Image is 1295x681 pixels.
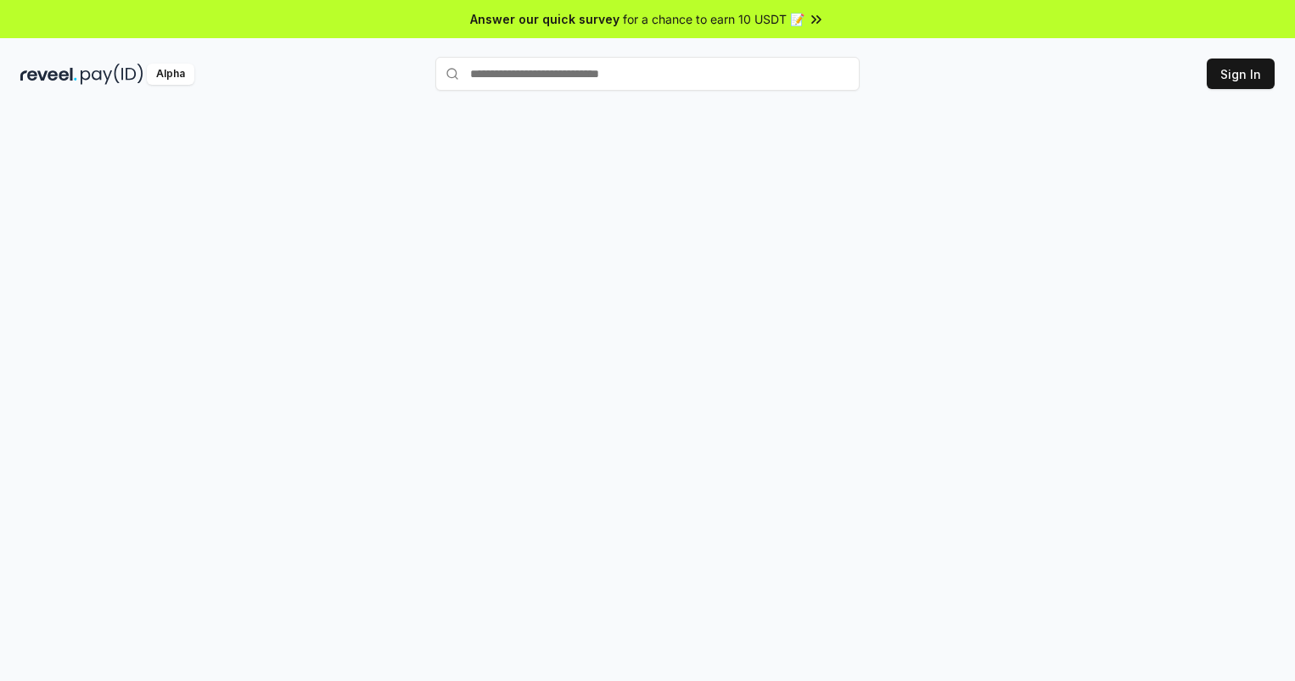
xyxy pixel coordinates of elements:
span: for a chance to earn 10 USDT 📝 [623,10,804,28]
img: pay_id [81,64,143,85]
div: Alpha [147,64,194,85]
button: Sign In [1207,59,1275,89]
img: reveel_dark [20,64,77,85]
span: Answer our quick survey [470,10,619,28]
